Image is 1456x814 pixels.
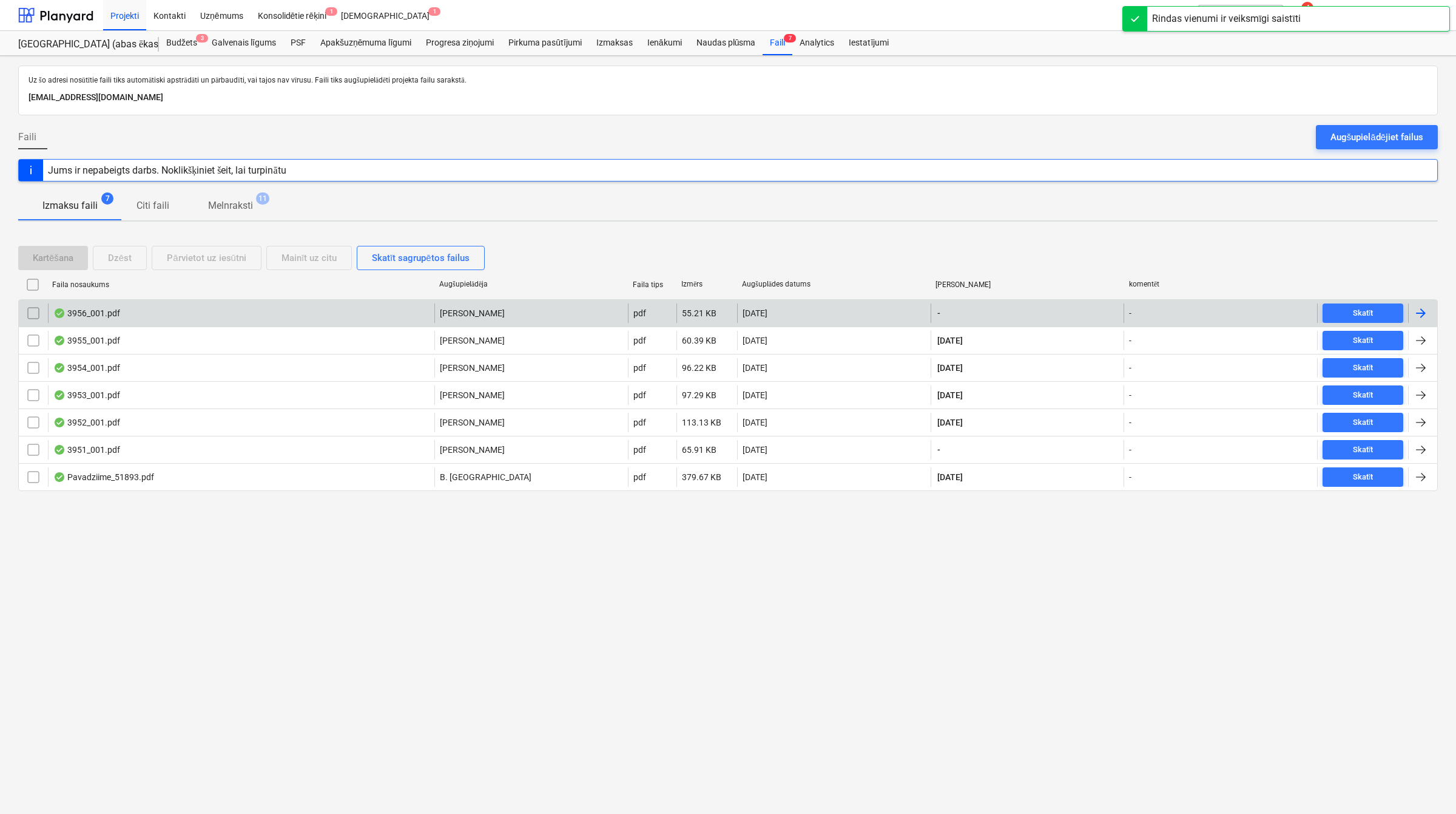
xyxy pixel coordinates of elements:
div: pdf [633,390,646,400]
div: [DATE] [743,363,767,373]
div: [DATE] [743,336,767,345]
div: Skatīt sagrupētos failus [372,250,470,266]
div: 113.13 KB [682,418,721,427]
div: OCR pabeigts [53,363,66,373]
a: Iestatījumi [841,31,896,55]
div: pdf [633,472,646,482]
div: [DATE] [743,390,767,400]
div: Pavadziime_51893.pdf [53,472,154,482]
span: 7 [101,192,113,205]
a: Pirkuma pasūtījumi [501,31,589,55]
div: OCR pabeigts [53,308,66,318]
p: [PERSON_NAME] [440,444,505,456]
a: Ienākumi [640,31,689,55]
button: Augšupielādējiet failus [1316,125,1438,149]
div: [DATE] [743,418,767,427]
div: 3955_001.pdf [53,336,120,345]
p: [PERSON_NAME] [440,389,505,401]
span: [DATE] [936,389,964,401]
div: [DATE] [743,445,767,455]
div: 3954_001.pdf [53,363,120,373]
div: pdf [633,445,646,455]
a: Budžets3 [159,31,204,55]
button: Skatīt [1323,304,1403,323]
div: Faila nosaukums [52,280,430,289]
div: OCR pabeigts [53,390,66,400]
div: Skatīt [1353,388,1373,402]
span: [DATE] [936,334,964,347]
div: 65.91 KB [682,445,716,455]
div: [PERSON_NAME] [935,280,1119,289]
span: - [936,444,942,456]
div: - [1129,308,1131,318]
div: pdf [633,418,646,427]
a: Izmaksas [589,31,640,55]
div: Skatīt [1353,361,1373,375]
div: [GEOGRAPHIC_DATA] (abas ēkas - PRJ2002936 un PRJ2002937) 2601965 [18,38,144,51]
div: 55.21 KB [682,308,716,318]
div: Apakšuzņēmuma līgumi [313,31,419,55]
div: Augšuplādes datums [742,280,926,289]
div: OCR pabeigts [53,445,66,455]
div: Skatīt [1353,334,1373,348]
div: Augšupielādējiet failus [1330,129,1423,145]
iframe: Chat Widget [1395,756,1456,814]
div: pdf [633,308,646,318]
a: Faili7 [763,31,792,55]
div: 3956_001.pdf [53,308,120,318]
p: Melnraksti [208,198,253,213]
p: [PERSON_NAME] [440,416,505,429]
button: Skatīt [1323,385,1403,405]
button: Skatīt [1323,358,1403,378]
span: 1 [325,7,337,16]
button: Skatīt [1323,467,1403,487]
div: OCR pabeigts [53,472,66,482]
div: - [1129,472,1131,482]
div: pdf [633,336,646,345]
span: 11 [256,192,269,205]
p: [PERSON_NAME] [440,334,505,347]
span: [DATE] [936,362,964,374]
div: Jums ir nepabeigts darbs. Noklikšķiniet šeit, lai turpinātu [48,164,286,176]
div: Izmērs [681,280,732,289]
div: 3952_001.pdf [53,418,120,427]
div: 96.22 KB [682,363,716,373]
div: Faila tips [633,280,672,289]
button: Skatīt [1323,440,1403,460]
button: Skatīt [1323,331,1403,350]
p: [EMAIL_ADDRESS][DOMAIN_NAME] [29,90,1427,105]
p: Citi faili [136,198,169,213]
div: Skatīt [1353,307,1373,321]
a: Analytics [792,31,841,55]
div: [DATE] [743,472,767,482]
p: Uz šo adresi nosūtītie faili tiks automātiski apstrādāti un pārbaudīti, vai tajos nav vīrusu. Fai... [29,76,1427,86]
div: - [1129,390,1131,400]
div: 97.29 KB [682,390,716,400]
button: Skatīt sagrupētos failus [357,246,485,270]
p: [PERSON_NAME] [440,362,505,374]
div: - [1129,336,1131,345]
div: Budžets [159,31,204,55]
div: [DATE] [743,308,767,318]
div: Augšupielādēja [439,280,623,289]
div: Skatīt [1353,443,1373,457]
div: - [1129,363,1131,373]
div: Faili [763,31,792,55]
p: B. [GEOGRAPHIC_DATA] [440,471,531,483]
div: Rindas vienumi ir veiksmīgi saistīti [1152,12,1301,26]
div: OCR pabeigts [53,418,66,427]
span: 1 [428,7,440,16]
span: [DATE] [936,416,964,429]
a: Naudas plūsma [689,31,763,55]
p: [PERSON_NAME] [440,307,505,319]
div: 3953_001.pdf [53,390,120,400]
a: Galvenais līgums [204,31,283,55]
span: - [936,307,942,319]
div: - [1129,445,1131,455]
p: Izmaksu faili [42,198,98,213]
